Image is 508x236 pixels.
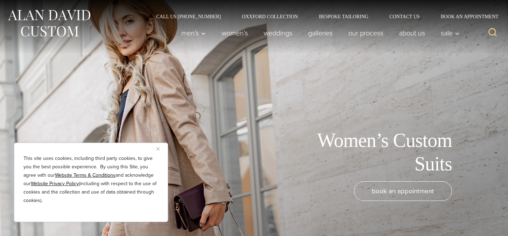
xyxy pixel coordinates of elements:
a: Our Process [341,26,391,40]
nav: Secondary Navigation [146,14,501,19]
img: Close [156,147,160,150]
a: About Us [391,26,433,40]
a: Bespoke Tailoring [308,14,379,19]
a: book an appointment [354,181,452,201]
a: Website Privacy Policy [31,180,79,187]
span: book an appointment [372,186,434,196]
span: Men’s [181,29,206,36]
h1: Women’s Custom Suits [294,129,452,176]
nav: Primary Navigation [174,26,464,40]
a: Galleries [300,26,341,40]
span: Sale [441,29,460,36]
a: weddings [256,26,300,40]
a: Women’s [214,26,256,40]
img: Alan David Custom [7,8,91,39]
a: Website Terms & Conditions [55,171,116,179]
a: Call Us [PHONE_NUMBER] [146,14,231,19]
a: Oxxford Collection [231,14,308,19]
a: Book an Appointment [430,14,501,19]
button: View Search Form [484,25,501,41]
p: This site uses cookies, including third party cookies, to give you the best possible experience. ... [23,154,159,205]
a: Contact Us [379,14,430,19]
button: Close [156,144,165,153]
